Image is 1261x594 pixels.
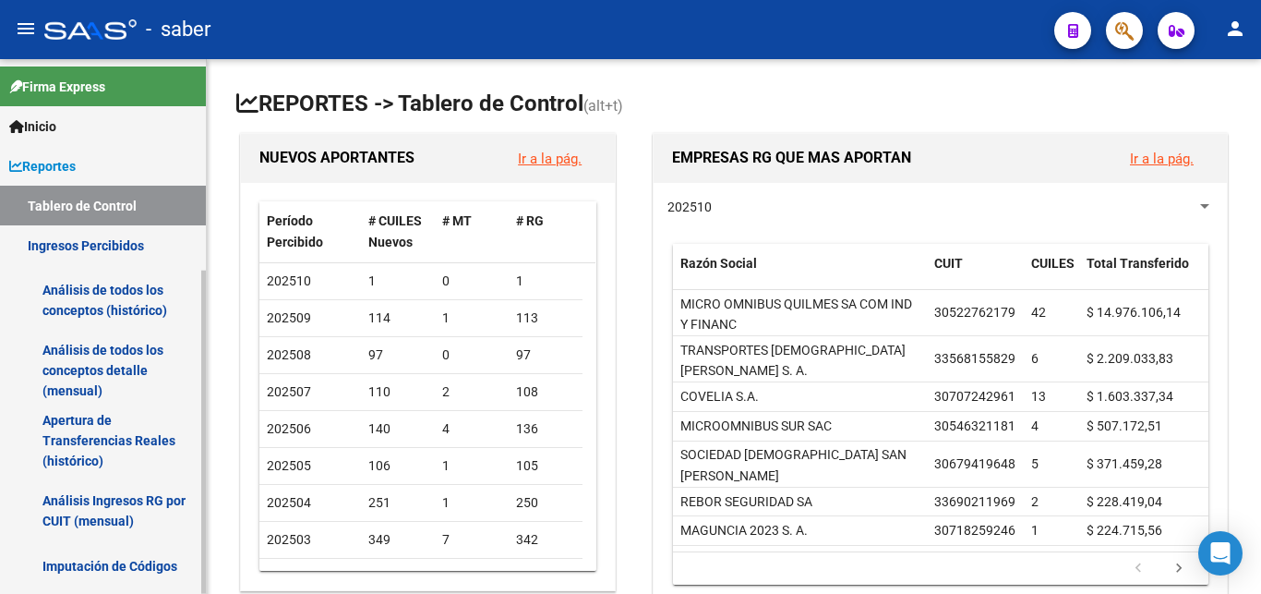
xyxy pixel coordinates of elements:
[368,566,427,588] div: 2.691
[1031,351,1039,366] span: 6
[934,491,1015,513] div: 33690211969
[680,256,757,271] span: Razón Social
[267,495,311,510] span: 202504
[442,418,501,440] div: 4
[1031,256,1075,271] span: CUILES
[442,213,472,228] span: # MT
[267,213,323,249] span: Período Percibido
[680,294,919,336] div: MICRO OMNIBUS QUILMES SA COM IND Y FINANC
[1087,351,1173,366] span: $ 2.209.033,83
[368,213,422,249] span: # CUILES Nuevos
[1031,523,1039,538] span: 1
[259,201,361,262] datatable-header-cell: Período Percibido
[927,244,1024,305] datatable-header-cell: CUIT
[516,492,575,514] div: 250
[267,347,311,362] span: 202508
[934,416,1015,437] div: 30546321181
[1087,256,1189,271] span: Total Transferido
[368,418,427,440] div: 140
[934,302,1015,323] div: 30522762179
[9,116,56,137] span: Inicio
[435,201,509,262] datatable-header-cell: # MT
[1031,418,1039,433] span: 4
[680,416,832,437] div: MICROOMNIBUS SUR SAC
[442,566,501,588] div: 233
[934,386,1015,407] div: 30707242961
[267,421,311,436] span: 202506
[934,454,1015,475] div: 30679419648
[1115,141,1208,176] button: Ir a la pág.
[146,9,210,50] span: - saber
[1087,456,1162,471] span: $ 371.459,28
[442,455,501,477] div: 1
[267,310,311,325] span: 202509
[9,156,76,176] span: Reportes
[516,271,575,292] div: 1
[1130,151,1194,167] a: Ir a la pág.
[680,386,759,407] div: COVELIA S.A.
[934,348,1015,370] div: 33568155829
[680,340,919,382] div: TRANSPORTES [DEMOGRAPHIC_DATA][PERSON_NAME] S. A.
[680,444,919,487] div: SOCIEDAD [DEMOGRAPHIC_DATA] SAN [PERSON_NAME]
[516,345,575,366] div: 97
[9,77,105,97] span: Firma Express
[516,213,544,228] span: # RG
[1121,559,1156,579] a: go to previous page
[1079,244,1208,305] datatable-header-cell: Total Transferido
[934,256,963,271] span: CUIT
[1031,456,1039,471] span: 5
[1087,494,1162,509] span: $ 228.419,04
[503,141,596,176] button: Ir a la pág.
[368,308,427,329] div: 114
[236,89,1231,121] h1: REPORTES -> Tablero de Control
[267,273,311,288] span: 202510
[583,97,623,115] span: (alt+t)
[516,566,575,588] div: 2.458
[259,149,414,166] span: NUEVOS APORTANTES
[509,201,582,262] datatable-header-cell: # RG
[1024,244,1079,305] datatable-header-cell: CUILES
[442,308,501,329] div: 1
[934,520,1015,541] div: 30718259246
[267,458,311,473] span: 202505
[368,455,427,477] div: 106
[267,569,311,584] span: 202502
[1161,559,1196,579] a: go to next page
[15,18,37,40] mat-icon: menu
[672,149,911,166] span: EMPRESAS RG QUE MAS APORTAN
[1031,305,1046,320] span: 42
[442,382,501,403] div: 2
[368,529,427,551] div: 349
[1087,523,1162,538] span: $ 224.715,56
[516,418,575,440] div: 136
[368,271,427,292] div: 1
[1031,494,1039,509] span: 2
[1087,305,1181,320] span: $ 14.976.106,14
[680,520,808,541] div: MAGUNCIA 2023 S. A.
[1224,18,1246,40] mat-icon: person
[667,200,712,214] span: 202510
[368,382,427,403] div: 110
[368,492,427,514] div: 251
[516,382,575,403] div: 108
[361,201,435,262] datatable-header-cell: # CUILES Nuevos
[1087,418,1162,433] span: $ 507.172,51
[442,345,501,366] div: 0
[368,345,427,366] div: 97
[518,151,582,167] a: Ir a la pág.
[673,244,927,305] datatable-header-cell: Razón Social
[516,529,575,551] div: 342
[1198,531,1243,576] div: Open Intercom Messenger
[516,455,575,477] div: 105
[516,308,575,329] div: 113
[1087,389,1173,404] span: $ 1.603.337,34
[442,271,501,292] div: 0
[267,384,311,399] span: 202507
[267,532,311,547] span: 202503
[442,529,501,551] div: 7
[1031,389,1046,404] span: 13
[680,491,812,513] div: REBOR SEGURIDAD SA
[442,492,501,514] div: 1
